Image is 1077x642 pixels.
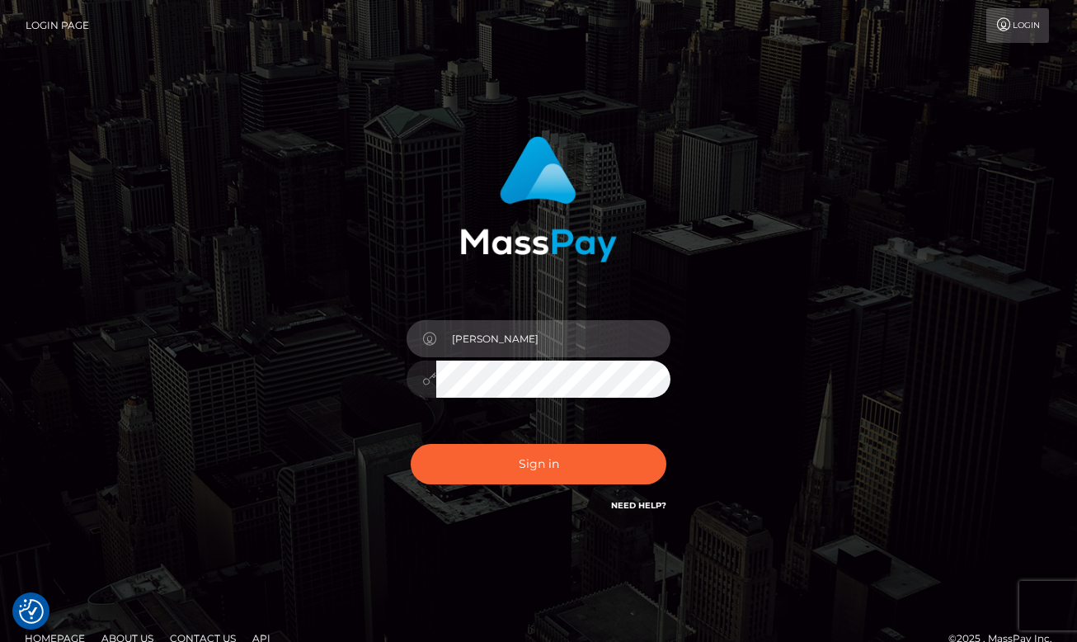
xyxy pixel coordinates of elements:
a: Need Help? [611,500,666,511]
button: Sign in [411,444,666,484]
button: Consent Preferences [19,599,44,624]
img: Revisit consent button [19,599,44,624]
img: MassPay Login [460,136,617,262]
input: Username... [436,320,670,357]
a: Login [986,8,1049,43]
a: Login Page [26,8,89,43]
